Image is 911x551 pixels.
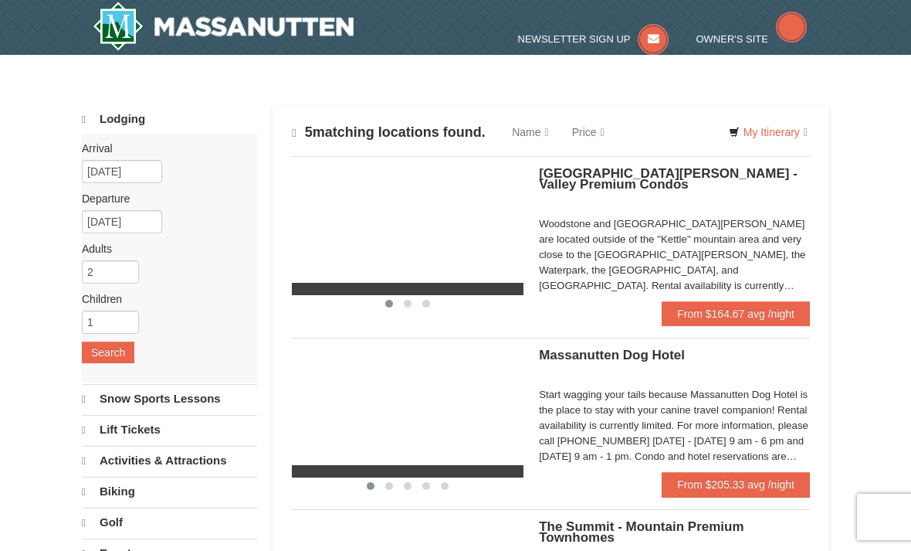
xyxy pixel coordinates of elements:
label: Adults [82,241,246,257]
a: Newsletter Sign Up [518,33,669,45]
a: Lodging [82,105,257,134]
label: Departure [82,191,246,206]
a: From $205.33 avg /night [662,472,810,497]
a: My Itinerary [719,121,818,144]
span: The Summit - Mountain Premium Townhomes [539,519,743,545]
div: Woodstone and [GEOGRAPHIC_DATA][PERSON_NAME] are located outside of the "Kettle" mountain area an... [539,216,810,294]
a: Snow Sports Lessons [82,384,257,413]
label: Children [82,291,246,307]
a: Owner's Site [696,33,807,45]
span: Massanutten Dog Hotel [539,348,685,362]
span: [GEOGRAPHIC_DATA][PERSON_NAME] - Valley Premium Condos [539,166,798,192]
span: Newsletter Sign Up [518,33,631,45]
button: Search [82,342,134,363]
a: Massanutten Resort [93,2,354,51]
a: From $164.67 avg /night [662,301,810,326]
a: Biking [82,477,257,506]
a: Activities & Attractions [82,446,257,475]
a: Price [560,117,616,148]
a: Lift Tickets [82,415,257,444]
a: Golf [82,508,257,537]
label: Arrival [82,141,246,156]
div: Start wagging your tails because Massanutten Dog Hotel is the place to stay with your canine trav... [539,387,810,464]
img: Massanutten Resort Logo [93,2,354,51]
span: Owner's Site [696,33,768,45]
a: Name [500,117,560,148]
